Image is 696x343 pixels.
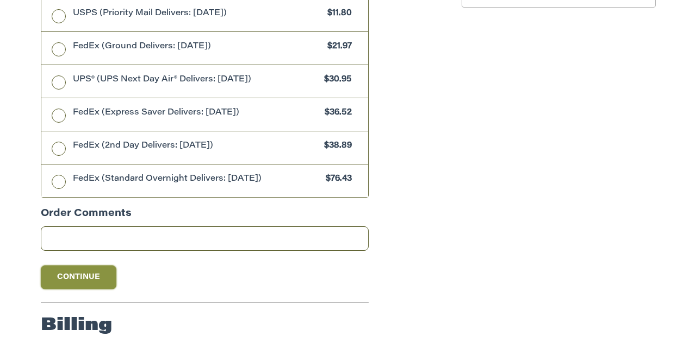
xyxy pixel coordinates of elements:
[73,8,322,20] span: USPS (Priority Mail Delivers: [DATE])
[73,140,319,153] span: FedEx (2nd Day Delivers: [DATE])
[319,140,352,153] span: $38.89
[73,74,319,86] span: UPS® (UPS Next Day Air® Delivers: [DATE])
[41,207,132,227] legend: Order Comments
[320,107,352,119] span: $36.52
[321,173,352,186] span: $76.43
[319,74,352,86] span: $30.95
[322,8,352,20] span: $11.80
[322,41,352,53] span: $21.97
[41,265,117,289] button: Continue
[73,173,321,186] span: FedEx (Standard Overnight Delivers: [DATE])
[73,107,320,119] span: FedEx (Express Saver Delivers: [DATE])
[41,315,112,336] h2: Billing
[73,41,322,53] span: FedEx (Ground Delivers: [DATE])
